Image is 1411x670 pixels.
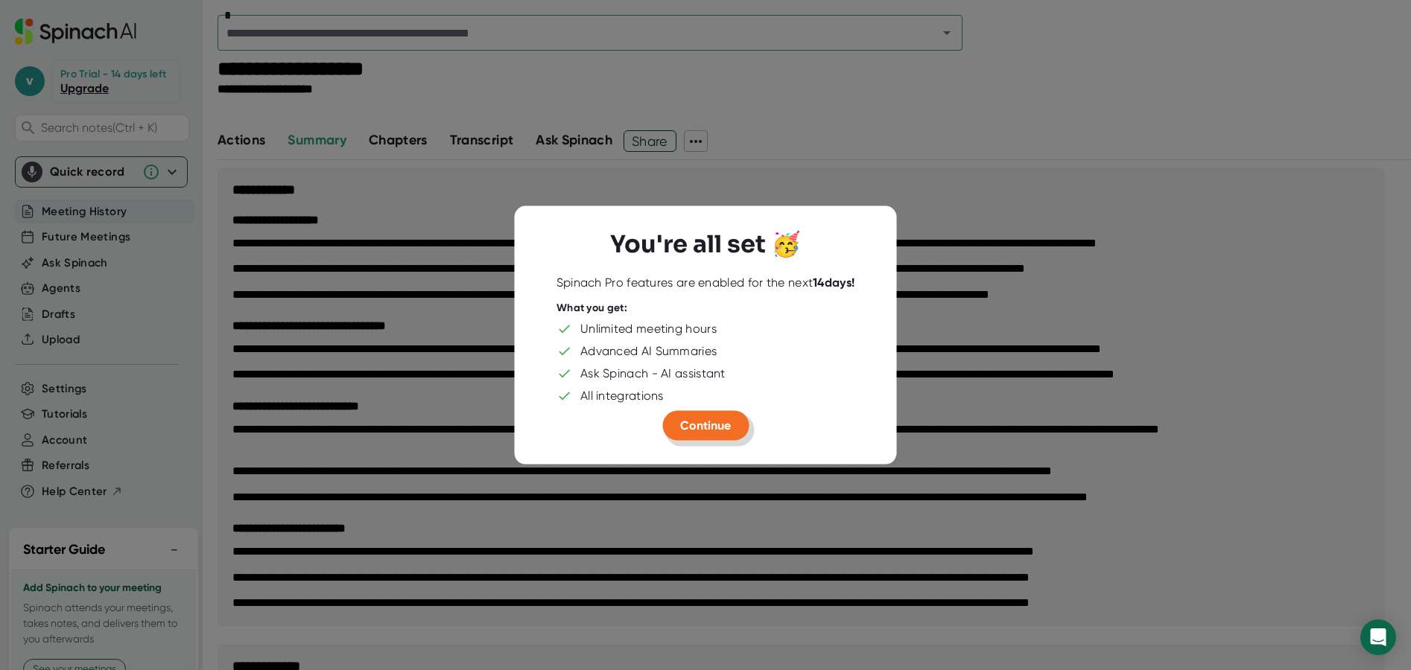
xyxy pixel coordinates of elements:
div: All integrations [580,389,664,403]
div: Advanced AI Summaries [580,344,717,359]
button: Continue [662,411,749,441]
div: Unlimited meeting hours [580,322,717,336]
div: What you get: [557,301,627,314]
div: Open Intercom Messenger [1360,619,1396,655]
h3: You're all set 🥳 [610,229,801,258]
div: Ask Spinach - AI assistant [580,366,726,381]
span: Continue [680,418,731,433]
b: 14 days! [813,275,854,289]
div: Spinach Pro features are enabled for the next [557,275,855,290]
